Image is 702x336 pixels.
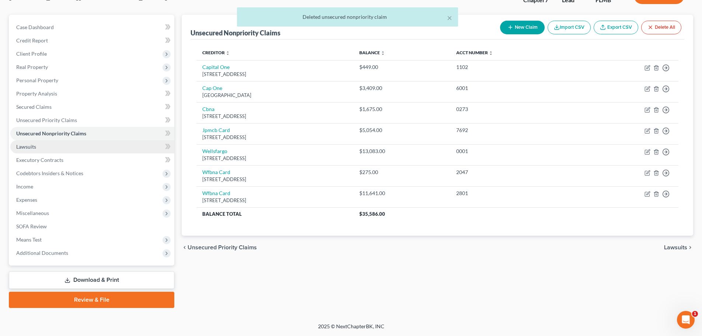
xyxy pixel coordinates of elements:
div: $3,409.00 [359,84,444,92]
a: Property Analysis [10,87,174,100]
i: unfold_more [489,51,493,55]
div: [STREET_ADDRESS] [202,71,347,78]
a: Executory Contracts [10,153,174,167]
a: SOFA Review [10,220,174,233]
span: Codebtors Insiders & Notices [16,170,83,176]
div: $5,054.00 [359,127,444,134]
div: [STREET_ADDRESS] [202,176,347,183]
button: chevron_left Unsecured Priority Claims [182,245,257,250]
div: [GEOGRAPHIC_DATA] [202,92,347,99]
a: Cap One [202,85,222,91]
span: Unsecured Nonpriority Claims [16,130,86,136]
div: [STREET_ADDRESS] [202,197,347,204]
div: Deleted unsecured nonpriority claim [243,13,452,21]
span: Executory Contracts [16,157,63,163]
span: Miscellaneous [16,210,49,216]
span: Real Property [16,64,48,70]
span: Additional Documents [16,250,68,256]
a: Unsecured Nonpriority Claims [10,127,174,140]
span: Property Analysis [16,90,57,97]
a: Download & Print [9,271,174,289]
div: [STREET_ADDRESS] [202,113,347,120]
div: 6001 [456,84,570,92]
a: Jpmcb Card [202,127,230,133]
span: Lawsuits [16,143,36,150]
div: 0273 [456,105,570,113]
i: chevron_left [182,245,188,250]
span: Client Profile [16,51,47,57]
a: Wellsfargo [202,148,227,154]
button: × [447,13,452,22]
div: 0001 [456,148,570,155]
i: unfold_more [226,51,230,55]
span: Lawsuits [664,245,687,250]
i: unfold_more [381,51,385,55]
a: Secured Claims [10,100,174,114]
span: 1 [692,311,698,317]
a: Wfbna Card [202,190,230,196]
div: $1,675.00 [359,105,444,113]
div: 2047 [456,169,570,176]
span: $35,586.00 [359,211,385,217]
a: Creditor unfold_more [202,50,230,55]
a: Cbna [202,106,214,112]
div: $13,083.00 [359,148,444,155]
a: Lawsuits [10,140,174,153]
i: chevron_right [687,245,693,250]
div: 7692 [456,127,570,134]
div: 2025 © NextChapterBK, INC [141,323,561,336]
span: SOFA Review [16,223,47,229]
span: Secured Claims [16,104,52,110]
a: Acct Number unfold_more [456,50,493,55]
a: Wfbna Card [202,169,230,175]
span: Unsecured Priority Claims [16,117,77,123]
a: Credit Report [10,34,174,47]
div: [STREET_ADDRESS] [202,134,347,141]
button: Lawsuits chevron_right [664,245,693,250]
th: Balance Total [196,207,353,221]
div: [STREET_ADDRESS] [202,155,347,162]
a: Unsecured Priority Claims [10,114,174,127]
div: $11,641.00 [359,190,444,197]
span: Credit Report [16,37,48,44]
a: Balance unfold_more [359,50,385,55]
div: Unsecured Nonpriority Claims [191,28,280,37]
a: Review & File [9,292,174,308]
span: Expenses [16,197,37,203]
span: Unsecured Priority Claims [188,245,257,250]
div: 2801 [456,190,570,197]
span: Means Test [16,236,42,243]
div: $275.00 [359,169,444,176]
span: Income [16,183,33,190]
a: Capital One [202,64,230,70]
div: $449.00 [359,63,444,71]
iframe: Intercom live chat [677,311,695,329]
div: 1102 [456,63,570,71]
span: Personal Property [16,77,58,83]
